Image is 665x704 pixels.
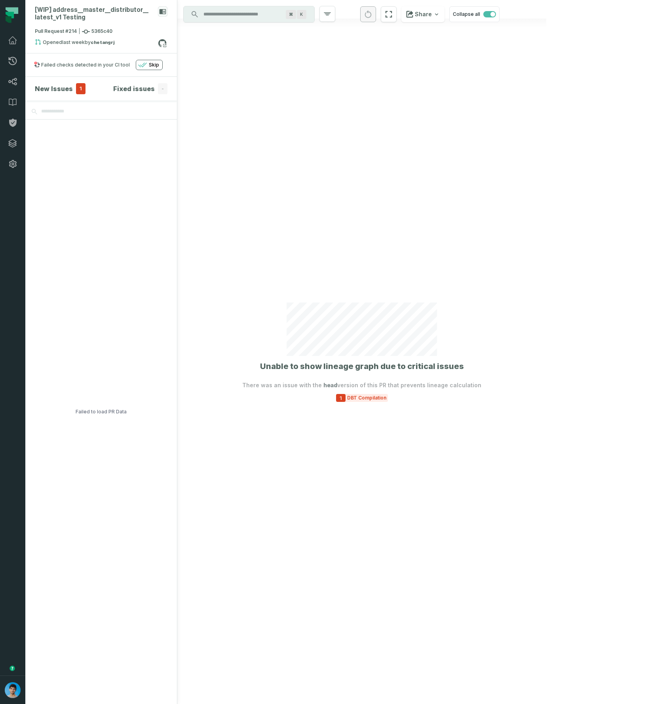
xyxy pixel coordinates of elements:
[297,10,306,19] span: Press ⌘ + K to focus the search bar
[336,394,346,402] span: 1
[346,395,388,401] span: DBT Compilation
[323,382,337,388] span: head
[401,6,445,22] button: Share
[242,381,481,389] p: There was an issue with the version of this PR that prevents lineage calculation
[9,665,16,672] div: Tooltip anchor
[91,40,114,45] strong: chetangrj
[35,6,155,21] div: [WIP] address__master__distributor__latest_v1 Testing
[76,83,85,94] span: 1
[41,62,130,68] div: Failed checks detected in your CI tool
[149,62,159,68] span: Skip
[35,28,112,36] span: Pull Request #214 5365c40
[35,83,167,94] button: New Issues1Fixed issues-
[449,6,500,22] button: Collapse all
[113,84,155,93] h4: Fixed issues
[286,10,296,19] span: Press ⌘ + K to focus the search bar
[62,39,85,45] relative-time: Aug 16, 2025, 12:41 AM GMT+3
[336,394,388,402] button: 1DBT Compilation
[260,361,464,372] h1: Unable to show lineage graph due to critical issues
[35,84,73,93] h4: New Issues
[158,83,167,94] span: -
[35,39,158,48] div: Opened by
[157,38,167,48] a: View on github
[136,60,163,70] button: Skip
[5,682,21,698] img: avatar of Omri Ildis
